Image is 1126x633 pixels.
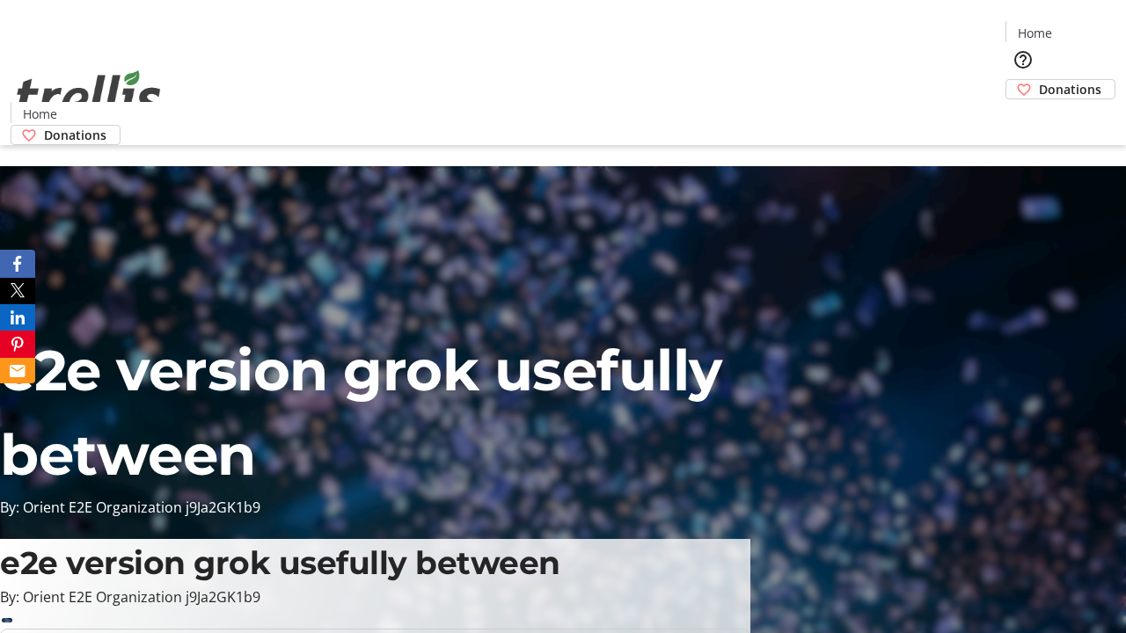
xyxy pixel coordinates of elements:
img: Orient E2E Organization j9Ja2GK1b9's Logo [11,51,167,139]
button: Cart [1005,99,1041,135]
a: Donations [11,125,121,145]
span: Home [1018,24,1052,42]
span: Donations [1039,80,1101,98]
span: Donations [44,126,106,144]
a: Home [1006,24,1063,42]
span: Home [23,105,57,123]
a: Home [11,105,68,123]
a: Donations [1005,79,1115,99]
button: Help [1005,42,1041,77]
